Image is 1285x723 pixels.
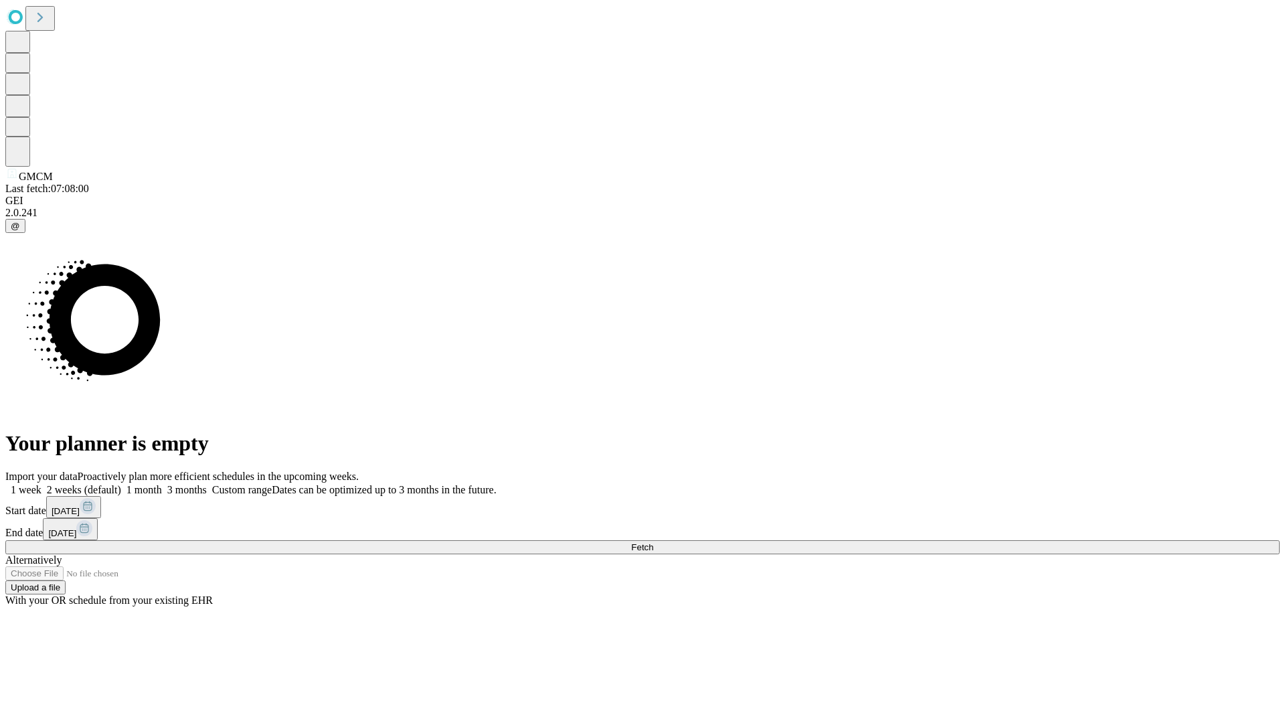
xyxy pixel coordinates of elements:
[11,484,41,495] span: 1 week
[5,594,213,606] span: With your OR schedule from your existing EHR
[5,195,1280,207] div: GEI
[5,183,89,194] span: Last fetch: 07:08:00
[212,484,272,495] span: Custom range
[5,219,25,233] button: @
[5,540,1280,554] button: Fetch
[5,554,62,566] span: Alternatively
[631,542,653,552] span: Fetch
[46,496,101,518] button: [DATE]
[5,431,1280,456] h1: Your planner is empty
[272,484,496,495] span: Dates can be optimized up to 3 months in the future.
[47,484,121,495] span: 2 weeks (default)
[5,496,1280,518] div: Start date
[19,171,53,182] span: GMCM
[5,471,78,482] span: Import your data
[43,518,98,540] button: [DATE]
[126,484,162,495] span: 1 month
[78,471,359,482] span: Proactively plan more efficient schedules in the upcoming weeks.
[5,518,1280,540] div: End date
[5,580,66,594] button: Upload a file
[167,484,207,495] span: 3 months
[52,506,80,516] span: [DATE]
[11,221,20,231] span: @
[48,528,76,538] span: [DATE]
[5,207,1280,219] div: 2.0.241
